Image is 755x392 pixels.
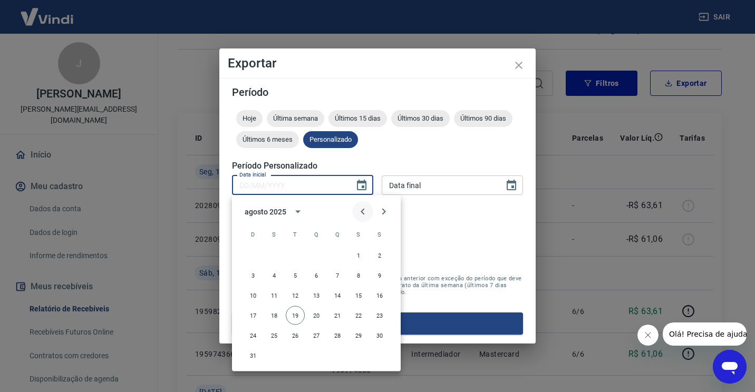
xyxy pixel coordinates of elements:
span: terça-feira [286,224,305,245]
input: DD/MM/YYYY [382,175,497,195]
div: Últimos 30 dias [391,110,450,127]
span: Últimos 30 dias [391,114,450,122]
button: 31 [244,346,263,365]
span: Últimos 90 dias [454,114,512,122]
button: 11 [265,286,284,305]
div: Última semana [267,110,324,127]
iframe: Fechar mensagem [637,325,659,346]
input: DD/MM/YYYY [232,175,347,195]
button: 17 [244,306,263,325]
button: Next month [373,201,394,222]
button: 25 [265,326,284,345]
div: agosto 2025 [245,206,286,217]
span: Olá! Precisa de ajuda? [6,7,89,16]
span: Últimos 15 dias [328,114,387,122]
button: 18 [265,306,284,325]
button: 24 [244,326,263,345]
span: quinta-feira [328,224,347,245]
div: Últimos 90 dias [454,110,512,127]
h5: Período [232,87,523,97]
button: 15 [349,286,368,305]
button: 16 [370,286,389,305]
h4: Exportar [228,57,527,70]
span: sábado [370,224,389,245]
button: 30 [370,326,389,345]
label: Data inicial [239,171,266,179]
button: 23 [370,306,389,325]
button: 22 [349,306,368,325]
button: 5 [286,266,305,285]
span: domingo [244,224,263,245]
iframe: Mensagem da empresa [663,322,747,346]
button: 13 [307,286,326,305]
button: 20 [307,306,326,325]
button: Choose date [501,175,522,196]
iframe: Botão para abrir a janela de mensagens [713,350,747,384]
button: 9 [370,266,389,285]
button: 3 [244,266,263,285]
button: 14 [328,286,347,305]
button: Previous month [352,201,373,222]
div: Personalizado [303,131,358,148]
button: Choose date [351,175,372,196]
button: 6 [307,266,326,285]
button: 27 [307,326,326,345]
button: 8 [349,266,368,285]
span: Personalizado [303,135,358,143]
button: 21 [328,306,347,325]
button: 1 [349,246,368,265]
button: 29 [349,326,368,345]
span: segunda-feira [265,224,284,245]
button: 28 [328,326,347,345]
span: Última semana [267,114,324,122]
button: 10 [244,286,263,305]
button: calendar view is open, switch to year view [289,203,307,221]
span: sexta-feira [349,224,368,245]
button: 12 [286,286,305,305]
div: Últimos 15 dias [328,110,387,127]
button: 7 [328,266,347,285]
h5: Período Personalizado [232,161,523,171]
button: 26 [286,326,305,345]
button: 2 [370,246,389,265]
span: Últimos 6 meses [236,135,299,143]
span: quarta-feira [307,224,326,245]
div: Últimos 6 meses [236,131,299,148]
button: 19 [286,306,305,325]
button: 4 [265,266,284,285]
div: Hoje [236,110,263,127]
span: Hoje [236,114,263,122]
button: close [506,53,531,78]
